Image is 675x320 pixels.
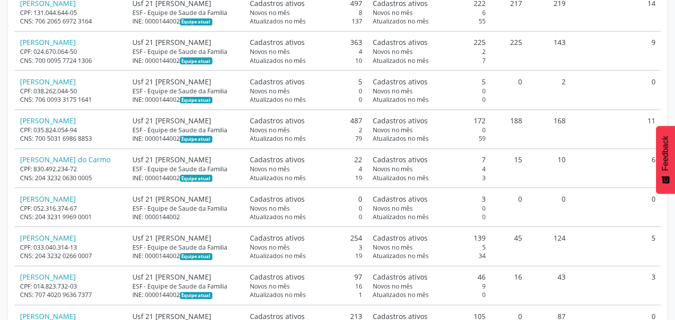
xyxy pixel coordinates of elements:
[20,87,122,95] div: CPF: 038.262.044-50
[20,17,122,25] div: CNS: 706 2065 6972 3164
[132,154,239,165] div: Usf 21 [PERSON_NAME]
[132,37,239,47] div: Usf 21 [PERSON_NAME]
[656,126,675,194] button: Feedback - Mostrar pesquisa
[571,266,661,305] td: 3
[132,87,239,95] div: ESF - Equipe de Saude da Familia
[20,204,122,213] div: CPF: 052.316.374-67
[250,87,362,95] div: 0
[373,126,413,134] span: Novos no mês
[20,116,76,125] a: [PERSON_NAME]
[373,174,429,182] span: Atualizados no mês
[250,76,362,87] div: 5
[250,204,290,213] span: Novos no mês
[250,47,362,56] div: 4
[180,97,212,104] span: Esta é a equipe atual deste Agente
[250,17,306,25] span: Atualizados no mês
[373,233,428,243] span: Cadastros ativos
[20,77,76,86] a: [PERSON_NAME]
[132,204,239,213] div: ESF - Equipe de Saude da Familia
[528,266,571,305] td: 43
[250,37,305,47] span: Cadastros ativos
[571,70,661,109] td: 0
[491,31,528,70] td: 225
[250,194,305,204] span: Cadastros ativos
[250,213,362,221] div: 0
[20,165,122,173] div: CPF: 830.492.234-72
[571,31,661,70] td: 9
[373,17,429,25] span: Atualizados no mês
[250,194,362,204] div: 0
[20,47,122,56] div: CPF: 024.670.064-50
[373,252,485,260] div: 34
[132,115,239,126] div: Usf 21 [PERSON_NAME]
[20,291,122,299] div: CNS: 707 4020 9636 7377
[373,37,485,47] div: 225
[373,291,485,299] div: 0
[250,243,362,252] div: 3
[373,95,429,104] span: Atualizados no mês
[373,76,428,87] span: Cadastros ativos
[132,243,239,252] div: ESF - Equipe de Saude da Familia
[20,8,122,17] div: CPF: 131.044.644-05
[180,175,212,182] span: Esta é a equipe atual deste Agente
[250,95,306,104] span: Atualizados no mês
[250,165,290,173] span: Novos no mês
[373,194,485,204] div: 3
[373,47,485,56] div: 2
[373,87,485,95] div: 0
[491,227,528,266] td: 45
[491,188,528,227] td: 0
[20,56,122,65] div: CNS: 700 0095 7724 1306
[373,233,485,243] div: 139
[571,110,661,149] td: 11
[373,213,485,221] div: 0
[20,95,122,104] div: CNS: 706 0093 3175 1641
[491,266,528,305] td: 16
[250,174,362,182] div: 19
[20,213,122,221] div: CNS: 204 3231 9969 0001
[373,165,485,173] div: 4
[571,188,661,227] td: 0
[373,282,485,291] div: 9
[250,291,306,299] span: Atualizados no mês
[250,282,362,291] div: 16
[132,233,239,243] div: Usf 21 [PERSON_NAME]
[373,154,485,165] div: 7
[528,149,571,188] td: 10
[373,204,413,213] span: Novos no mês
[132,165,239,173] div: ESF - Equipe de Saude da Familia
[250,165,362,173] div: 4
[373,76,485,87] div: 5
[373,37,428,47] span: Cadastros ativos
[491,149,528,188] td: 15
[373,134,485,143] div: 59
[373,17,485,25] div: 55
[180,292,212,299] span: Esta é a equipe atual deste Agente
[373,204,485,213] div: 0
[373,243,485,252] div: 5
[20,243,122,252] div: CPF: 033.040.314-13
[20,272,76,282] a: [PERSON_NAME]
[20,37,76,47] a: [PERSON_NAME]
[250,87,290,95] span: Novos no mês
[132,47,239,56] div: ESF - Equipe de Saude da Familia
[250,134,306,143] span: Atualizados no mês
[528,188,571,227] td: 0
[373,291,429,299] span: Atualizados no mês
[250,17,362,25] div: 137
[132,213,239,221] div: INE: 0000144002
[373,194,428,204] span: Cadastros ativos
[250,233,362,243] div: 254
[250,126,362,134] div: 2
[373,243,413,252] span: Novos no mês
[250,115,362,126] div: 487
[373,174,485,182] div: 3
[373,115,428,126] span: Cadastros ativos
[373,56,429,65] span: Atualizados no mês
[20,174,122,182] div: CNS: 204 3232 0630 0005
[132,272,239,282] div: Usf 21 [PERSON_NAME]
[132,17,239,25] div: INE: 0000144002
[373,282,413,291] span: Novos no mês
[132,291,239,299] div: INE: 0000144002
[571,149,661,188] td: 6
